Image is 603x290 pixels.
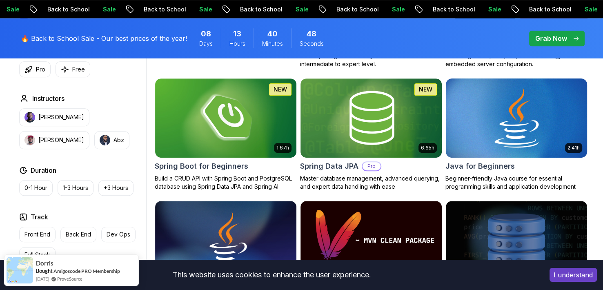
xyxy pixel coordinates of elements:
[300,161,358,172] h2: Spring Data JPA
[155,78,297,191] a: Spring Boot for Beginners card1.67hNEWSpring Boot for BeginnersBuild a CRUD API with Spring Boot ...
[186,5,212,13] p: Sale
[32,94,65,103] h2: Instructors
[100,135,110,145] img: instructor img
[323,5,378,13] p: Back to School
[107,230,130,239] p: Dev Ops
[300,201,442,280] img: Maven Essentials card
[442,76,590,159] img: Java for Beginners card
[307,28,316,40] span: 48 Seconds
[19,180,53,196] button: 0-1 Hour
[274,85,287,94] p: NEW
[155,78,296,158] img: Spring Boot for Beginners card
[63,184,88,192] p: 1-3 Hours
[276,145,289,151] p: 1.67h
[60,227,96,242] button: Back End
[378,5,405,13] p: Sale
[31,212,48,222] h2: Track
[7,257,33,283] img: provesource social proof notification image
[24,230,50,239] p: Front End
[53,268,120,274] a: Amigoscode PRO Membership
[19,131,89,149] button: instructor img[PERSON_NAME]
[550,268,597,282] button: Accept cookies
[282,5,308,13] p: Sale
[19,108,89,126] button: instructor img[PERSON_NAME]
[567,145,580,151] p: 2.41h
[201,28,211,40] span: 8 Days
[89,5,116,13] p: Sale
[31,165,56,175] h2: Duration
[57,275,82,282] a: ProveSource
[56,61,90,77] button: Free
[516,5,571,13] p: Back to School
[445,161,515,172] h2: Java for Beginners
[267,28,278,40] span: 40 Minutes
[419,5,475,13] p: Back to School
[24,135,35,145] img: instructor img
[104,184,128,192] p: +3 Hours
[535,33,567,43] p: Grab Now
[229,40,245,48] span: Hours
[446,201,587,280] img: Advanced Databases card
[21,33,187,43] p: 🔥 Back to School Sale - Our best prices of the year!
[300,78,442,158] img: Spring Data JPA card
[24,112,35,123] img: instructor img
[130,5,186,13] p: Back to School
[419,85,432,94] p: NEW
[445,78,587,191] a: Java for Beginners card2.41hJava for BeginnersBeginner-friendly Java course for essential program...
[445,174,587,191] p: Beginner-friendly Java course for essential programming skills and application development
[98,180,134,196] button: +3 Hours
[19,61,51,77] button: Pro
[155,174,297,191] p: Build a CRUD API with Spring Boot and PostgreSQL database using Spring Data JPA and Spring AI
[233,28,241,40] span: 13 Hours
[571,5,597,13] p: Sale
[66,230,91,239] p: Back End
[58,180,93,196] button: 1-3 Hours
[155,161,248,172] h2: Spring Boot for Beginners
[38,136,84,144] p: [PERSON_NAME]
[300,174,442,191] p: Master database management, advanced querying, and expert data handling with ease
[72,65,85,74] p: Free
[19,227,56,242] button: Front End
[38,113,84,121] p: [PERSON_NAME]
[363,162,380,170] p: Pro
[94,131,129,149] button: instructor imgAbz
[24,251,50,259] p: Full Stack
[19,247,56,263] button: Full Stack
[475,5,501,13] p: Sale
[227,5,282,13] p: Back to School
[34,5,89,13] p: Back to School
[155,201,296,280] img: Java for Developers card
[421,145,434,151] p: 6.65h
[262,40,283,48] span: Minutes
[24,184,47,192] p: 0-1 Hour
[199,40,213,48] span: Days
[300,78,442,191] a: Spring Data JPA card6.65hNEWSpring Data JPAProMaster database management, advanced querying, and ...
[6,266,537,284] div: This website uses cookies to enhance the user experience.
[113,136,124,144] p: Abz
[300,40,324,48] span: Seconds
[36,260,53,267] span: Dorris
[36,268,53,274] span: Bought
[101,227,136,242] button: Dev Ops
[36,275,49,282] span: [DATE]
[36,65,45,74] p: Pro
